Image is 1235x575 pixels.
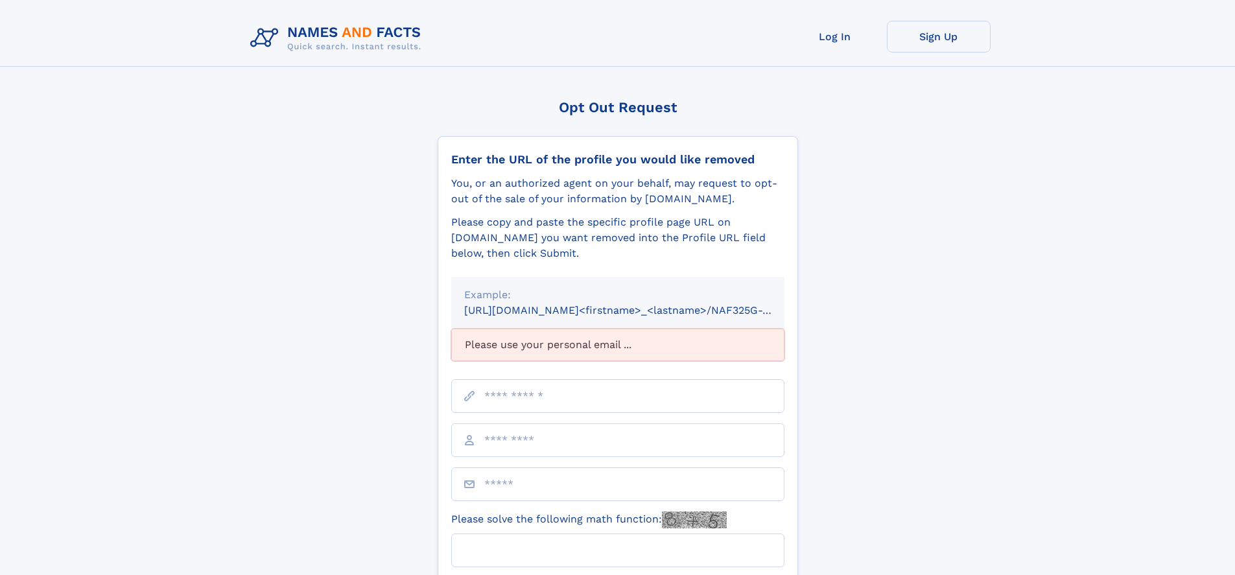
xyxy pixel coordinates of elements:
div: Enter the URL of the profile you would like removed [451,152,784,167]
small: [URL][DOMAIN_NAME]<firstname>_<lastname>/NAF325G-xxxxxxxx [464,304,809,316]
div: Example: [464,287,771,303]
img: Logo Names and Facts [245,21,432,56]
label: Please solve the following math function: [451,511,727,528]
a: Log In [783,21,887,53]
div: You, or an authorized agent on your behalf, may request to opt-out of the sale of your informatio... [451,176,784,207]
a: Sign Up [887,21,991,53]
div: Opt Out Request [438,99,798,115]
div: Please copy and paste the specific profile page URL on [DOMAIN_NAME] you want removed into the Pr... [451,215,784,261]
div: Please use your personal email ... [451,329,784,361]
